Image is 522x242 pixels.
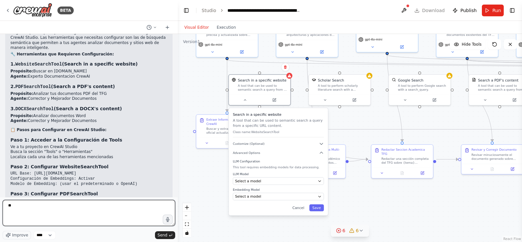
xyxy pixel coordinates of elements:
button: Execution [213,23,240,31]
li: Ve a tu proyecto en CrewAI Studio [10,144,167,150]
strong: Paso 1: Acceder a la Configuración de Tools [10,137,122,143]
div: SerplyWebSearchToolGoogle SearchA tool to perform Google search with a search_query. [389,74,451,106]
button: Open in side panel [420,97,449,103]
div: Proporcionar información precisa y actualizada sobre CrewAI basada en la documentación oficial de... [206,29,255,37]
code: PDFSearchTool [15,84,51,89]
button: Delete node [281,63,290,71]
div: Buscar y extraer información oficial actualizada de [DOMAIN_NAME] relacionada con {tema}. Enfócat... [206,127,255,135]
button: Open in side panel [228,49,256,55]
a: Studio [202,8,216,13]
strong: Agente: [10,74,28,79]
li: Localiza cada una de las herramientas mencionadas [10,155,167,160]
li: Corrector y Mejorador Documentos [10,96,167,101]
g: Edge from b0dd258a-441b-429c-bd53-0ca29d0c11bb to a99bef43-e451-4769-8516-b574500ebac9 [224,60,229,112]
button: Open in side panel [340,97,369,103]
button: Show right sidebar [508,6,517,15]
strong: Paso 2: Configurar WebsiteSearchTool [10,164,108,169]
div: BETA [57,7,74,14]
button: Start a new chat [162,23,173,31]
span: 6 [343,227,345,234]
button: Open in side panel [414,170,431,176]
h3: 2. (Search a PDF's content) [10,83,167,90]
button: Publish [450,5,479,16]
span: Select a model [235,194,261,199]
label: Embedding Model [233,188,324,192]
button: Customize (Optional) [233,141,324,146]
img: WebsiteSearchTool [232,78,236,82]
div: A tool that can be used to semantic search a query from a specific URL content. [238,84,287,92]
div: Analizar Teoria Sistemas Multi-AgenteRealizar un análisis académico profundo de los conceptos teó... [284,144,346,178]
img: SerplyScholarSearchTool [312,78,316,82]
code: WebsiteSearchTool [15,62,62,67]
button: Visual Editor [180,23,213,31]
nav: breadcrumb [202,7,301,14]
button: No output available [482,166,503,172]
div: Proporcionar información precisa y actualizada sobre CrewAI basada en la documentación oficial de... [196,14,258,58]
div: Revisar minuciosamente el documento generado sobre {tema} o analizar un documento existente en {r... [471,153,520,161]
div: Analizar Teoria Sistemas Multi-Agente [294,148,343,156]
button: Open in side panel [326,170,344,176]
div: Redactar Seccion Academica TFG [381,148,430,156]
li: Analizar documentos Word [10,113,167,119]
div: Redactar una sección completa del TFG sobre {tema} siguiendo estándares académicos universitarios... [381,157,430,165]
div: SerplyScholarSearchToolScholar SearchA tool to perform scholarly literature search with a search_... [308,74,371,106]
div: Redactar Seccion Academica TFGRedactar una sección completa del TFG sobre {tema} siguiendo estánd... [371,144,434,178]
button: Run [482,5,504,16]
label: LLM Configuration [233,159,324,163]
strong: Propósito: [10,113,33,118]
button: No output available [391,170,413,176]
button: Click to speak your automation idea [163,215,173,224]
span: 6 [356,227,359,234]
button: Select a model [233,193,324,200]
g: Edge from 84b1a548-62e6-49e3-a545-2e9f6e445bc7 to f4a998fa-dcf2-47c0-8060-308e466e4af1 [436,157,458,162]
button: Improve [3,231,31,239]
button: Save [309,204,324,211]
span: Run [492,7,501,14]
button: 66 [331,225,369,237]
span: gpt-4o-mini [205,42,222,46]
div: Google Search [398,78,423,83]
span: Select a model [235,178,261,183]
g: Edge from 02d9678b-6cca-4c67-aeab-88e07ad9af61 to 84b1a548-62e6-49e3-a545-2e9f6e445bc7 [349,157,368,164]
button: Select a model [233,177,324,185]
div: Extraer Informacion Oficial CrewAIBuscar y extraer información oficial actualizada de [DOMAIN_NAM... [196,114,258,148]
div: gpt-4o-mini [356,14,419,53]
img: SerplyWebSearchTool [392,78,396,82]
div: Search a PDF's content [478,78,518,83]
div: Revisar y Corregir Documento [471,148,516,152]
p: Te guiaré paso a paso para configurar las herramientas de embedding en CrewAI Studio. Las herrami... [10,30,167,50]
span: Send [158,233,167,238]
img: PDFSearchTool [472,78,476,82]
button: Hide Tools [450,39,485,50]
button: zoom in [183,203,191,212]
strong: Paso 3: Configurar PDFSearchTool [10,191,98,196]
button: Open in side panel [504,166,521,172]
div: Extraer Informacion Oficial CrewAI [206,118,255,126]
button: No output available [217,140,238,146]
strong: Agente: [10,96,28,101]
code: DOCXSearchTool [15,106,54,112]
div: Revisar, corregir y mejorar documentos existentes del TFG sobre {tema}. Enfocarse en corrección o... [436,14,499,58]
g: Edge from 50198c9b-e1d2-4f43-97ca-f9a421779681 to 84b1a548-62e6-49e3-a545-2e9f6e445bc7 [385,55,405,141]
span: Advanced Options [233,151,260,155]
button: toggle interactivity [183,229,191,237]
button: Advanced Options [233,150,324,155]
a: React Flow attribution [503,237,521,241]
span: Customize (Optional) [233,142,265,146]
div: Analizar conceptos teóricos, arquitecturas y aplicaciones de sistemas multi-agente en IA Generati... [276,14,339,58]
div: React Flow controls [183,203,191,237]
strong: 📋 Pasos para Configurar en CrewAI Studio: [10,128,106,132]
li: Busca la sección "Tools" o "Herramientas" [10,149,167,155]
div: A tool to perform Google search with a search_query. [398,84,448,92]
button: Open in side panel [308,49,336,55]
button: Cancel [289,204,307,211]
button: Open in side panel [468,49,496,55]
div: WebsiteSearchToolSearch in a specific websiteA tool that can be used to semantic search a query f... [228,74,291,106]
button: Hide left sidebar [182,6,191,15]
label: LLM Model [233,172,324,176]
span: Improve [12,233,28,238]
button: Open in side panel [388,44,416,50]
strong: Agente: [10,118,28,123]
div: Analizar conceptos teóricos, arquitecturas y aplicaciones de sistemas multi-agente en IA Generati... [286,29,335,37]
li: Corrector y Mejorador Documentos [10,118,167,124]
